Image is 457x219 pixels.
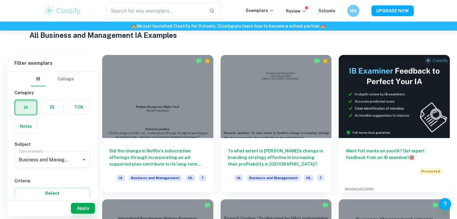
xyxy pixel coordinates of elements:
[228,148,324,167] h6: To what extent is [PERSON_NAME]’s change in branding strategy effective in increasing their profi...
[116,175,125,181] span: IA
[186,175,195,181] span: HL
[41,100,63,114] button: EE
[228,24,237,28] a: here
[80,155,88,164] button: Open
[317,175,324,181] span: 7
[71,203,95,214] button: Apply
[304,175,313,181] span: HL
[109,148,206,167] h6: Did the change in Netflix's subscription offerings through incorporating an ad-supported plan con...
[339,55,450,138] img: Thumbnail
[345,187,374,191] a: Advertise with Clastify
[14,188,90,199] button: Select
[31,72,45,86] button: IB
[199,175,206,181] span: 7
[29,30,428,40] h1: All Business and Management IA Examples
[318,8,335,13] a: Schools
[15,100,37,115] button: IA
[347,5,359,17] button: MA
[106,2,205,19] input: Search for any exemplars...
[68,100,90,114] button: TOK
[15,119,37,133] button: Notes
[204,202,210,208] img: Marked
[371,5,414,16] button: UPGRADE NOW
[14,178,90,184] h6: Criteria
[57,72,74,86] button: College
[409,155,414,160] span: 🎯
[432,202,438,208] img: Marked
[19,148,44,154] label: Type a subject
[44,5,82,17] img: Clastify logo
[204,58,210,64] div: Premium
[350,7,357,14] h6: MA
[129,175,182,181] span: Business and Management
[346,148,443,161] h6: Want full marks on your IA ? Get expert feedback from an IB examiner!
[339,55,450,192] a: Want full marks on yourIA? Get expert feedback from an IB examiner!PromotedAdvertise with Clastify
[322,58,328,64] div: Premium
[31,72,74,86] div: Filter type choice
[7,55,97,72] h6: Filter exemplars
[131,24,136,28] span: 🏫
[14,89,90,96] h6: Category
[102,55,213,192] a: Did the change in Netflix's subscription offerings through incorporating an ad-supported plan con...
[439,198,451,210] button: Help and Feedback
[322,202,328,208] img: Marked
[247,175,300,181] span: Business and Management
[221,55,332,192] a: To what extent is [PERSON_NAME]’s change in branding strategy effective in increasing their profi...
[14,141,90,148] h6: Subject
[286,8,306,14] p: Review
[234,175,243,181] span: IA
[321,24,326,28] span: 🏫
[314,58,320,64] img: Marked
[196,58,202,64] img: Marked
[246,7,274,14] p: Exemplars
[419,168,443,175] span: Promoted
[1,23,456,29] h6: We just launched Clastify for Schools. Click to learn how to become a school partner.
